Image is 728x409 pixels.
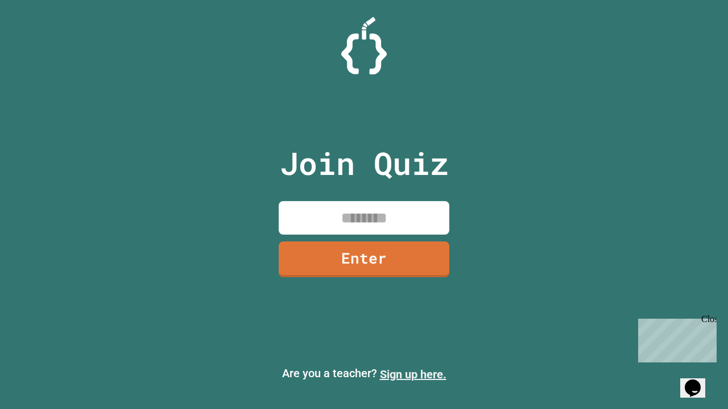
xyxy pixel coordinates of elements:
p: Are you a teacher? [9,365,719,383]
iframe: chat widget [680,364,717,398]
p: Join Quiz [280,140,449,187]
div: Chat with us now!Close [5,5,78,72]
iframe: chat widget [634,314,717,362]
img: Logo.svg [341,17,387,74]
a: Enter [279,241,449,277]
a: Sign up here. [380,368,446,381]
